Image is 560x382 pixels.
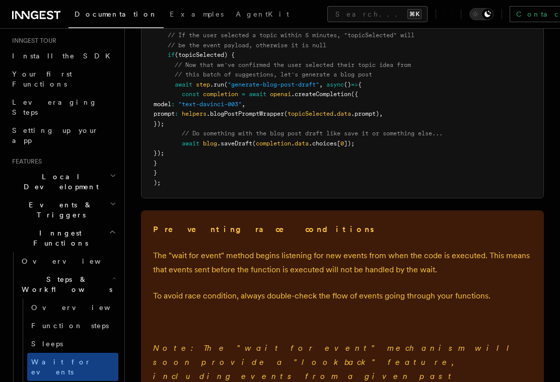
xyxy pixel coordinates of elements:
[27,335,118,353] a: Sleeps
[319,81,323,88] span: ,
[8,47,118,65] a: Install the SDK
[196,81,210,88] span: step
[27,298,118,317] a: Overview
[351,110,379,117] span: .prompt)
[351,81,358,88] span: =>
[12,52,116,60] span: Install the SDK
[31,340,63,348] span: Sleeps
[8,121,118,149] a: Setting up your app
[182,140,199,147] span: await
[18,270,118,298] button: Steps & Workflows
[344,81,351,88] span: ()
[8,228,109,248] span: Inngest Functions
[175,71,372,78] span: // this batch of suggestions, let's generate a blog post
[171,101,175,108] span: :
[203,91,238,98] span: completion
[337,110,351,117] span: data
[217,140,252,147] span: .saveDraft
[153,289,532,303] p: To avoid race condition, always double-check the flow of events going through your functions.
[333,110,337,117] span: .
[154,120,164,127] span: });
[469,8,494,20] button: Toggle dark mode
[8,196,118,224] button: Events & Triggers
[203,140,217,147] span: blog
[288,110,333,117] span: topicSelected
[168,51,175,58] span: if
[27,353,118,381] a: Wait for events
[8,65,118,93] a: Your first Functions
[358,81,362,88] span: {
[164,3,230,27] a: Examples
[18,252,118,270] a: Overview
[18,274,112,294] span: Steps & Workflows
[154,149,164,157] span: });
[291,140,295,147] span: .
[154,160,157,167] span: }
[309,140,340,147] span: .choices[
[249,91,266,98] span: await
[175,110,178,117] span: :
[168,42,326,49] span: // be the event payload, otherwise it is null
[154,169,157,176] span: }
[8,224,118,252] button: Inngest Functions
[270,91,291,98] span: openai
[154,110,175,117] span: prompt
[284,110,288,117] span: (
[68,3,164,28] a: Documentation
[340,140,344,147] span: 0
[12,98,97,116] span: Leveraging Steps
[256,140,291,147] span: completion
[252,140,256,147] span: (
[182,110,206,117] span: helpers
[175,61,411,68] span: // Now that we've confirmed the user selected their topic idea from
[236,10,289,18] span: AgentKit
[344,140,355,147] span: ]);
[291,91,351,98] span: .createCompletion
[31,303,135,312] span: Overview
[326,81,344,88] span: async
[8,172,110,192] span: Local Development
[379,110,383,117] span: ,
[242,91,245,98] span: =
[22,257,125,265] span: Overview
[182,91,199,98] span: const
[295,140,309,147] span: data
[175,51,235,58] span: (topicSelected) {
[170,10,224,18] span: Examples
[206,110,284,117] span: .blogPostPromptWrapper
[228,81,319,88] span: "generate-blog-post-draft"
[8,37,56,45] span: Inngest tour
[154,101,171,108] span: model
[182,130,443,137] span: // Do something with the blog post draft like save it or something else...
[8,93,118,121] a: Leveraging Steps
[153,224,376,234] strong: Preventing race conditions
[175,81,192,88] span: await
[351,91,358,98] span: ({
[75,10,158,18] span: Documentation
[153,249,532,277] p: The "wait for event" method begins listening for new events from when the code is executed. This ...
[8,168,118,196] button: Local Development
[178,101,242,108] span: "text-davinci-003"
[8,200,110,220] span: Events & Triggers
[327,6,428,22] button: Search...⌘K
[168,32,414,39] span: // If the user selected a topic within 5 minutes, "topicSelected" will
[31,322,109,330] span: Function steps
[12,70,72,88] span: Your first Functions
[154,179,161,186] span: );
[27,317,118,335] a: Function steps
[242,101,245,108] span: ,
[12,126,99,144] span: Setting up your app
[210,81,224,88] span: .run
[407,9,422,19] kbd: ⌘K
[31,358,91,376] span: Wait for events
[224,81,228,88] span: (
[8,158,42,166] span: Features
[230,3,295,27] a: AgentKit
